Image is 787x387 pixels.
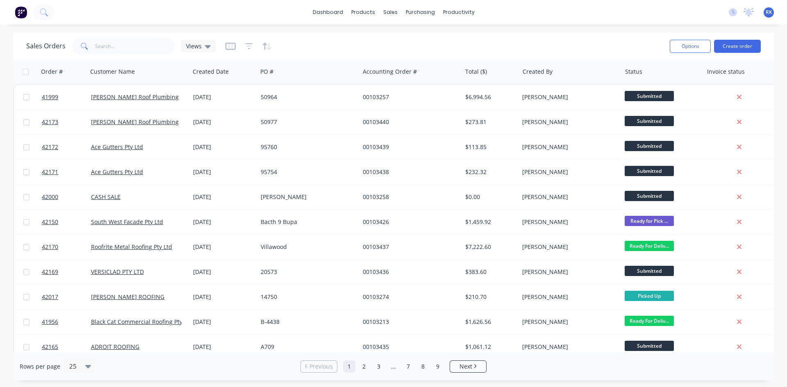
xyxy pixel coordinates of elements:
[522,193,613,201] div: [PERSON_NAME]
[465,68,487,76] div: Total ($)
[41,68,63,76] div: Order #
[309,6,347,18] a: dashboard
[301,362,337,371] a: Previous page
[465,93,513,101] div: $6,994.56
[42,318,58,326] span: 41956
[766,9,772,16] span: RK
[42,343,58,351] span: 42165
[522,93,613,101] div: [PERSON_NAME]
[402,360,414,373] a: Page 7
[465,118,513,126] div: $273.81
[42,243,58,251] span: 42170
[363,218,454,226] div: 00103426
[42,335,91,359] a: 42165
[261,268,352,276] div: 20573
[459,362,472,371] span: Next
[42,168,58,176] span: 42171
[714,40,761,53] button: Create order
[465,293,513,301] div: $210.70
[193,268,254,276] div: [DATE]
[522,293,613,301] div: [PERSON_NAME]
[363,343,454,351] div: 00103435
[193,318,254,326] div: [DATE]
[387,360,400,373] a: Jump forward
[42,185,91,209] a: 42000
[523,68,553,76] div: Created By
[91,193,121,201] a: CASH SALE
[42,193,58,201] span: 42000
[42,85,91,109] a: 41999
[42,268,58,276] span: 42169
[347,6,379,18] div: products
[625,166,674,176] span: Submitted
[193,343,254,351] div: [DATE]
[402,6,439,18] div: purchasing
[465,343,513,351] div: $1,061.12
[261,118,352,126] div: 50977
[625,141,674,151] span: Submitted
[261,293,352,301] div: 14750
[309,362,333,371] span: Previous
[417,360,429,373] a: Page 8
[42,93,58,101] span: 41999
[625,241,674,251] span: Ready For Deliv...
[91,243,172,251] a: Roofrite Metal Roofing Pty Ltd
[465,318,513,326] div: $1,626.56
[261,343,352,351] div: A709
[363,93,454,101] div: 00103257
[625,316,674,326] span: Ready For Deliv...
[363,143,454,151] div: 00103439
[15,6,27,18] img: Factory
[363,193,454,201] div: 00103258
[432,360,444,373] a: Page 9
[439,6,479,18] div: productivity
[670,40,711,53] button: Options
[42,218,58,226] span: 42150
[465,268,513,276] div: $383.60
[91,93,179,101] a: [PERSON_NAME] Roof Plumbing
[193,168,254,176] div: [DATE]
[20,362,60,371] span: Rows per page
[363,68,417,76] div: Accounting Order #
[625,266,674,276] span: Submitted
[193,218,254,226] div: [DATE]
[261,318,352,326] div: B-4438
[379,6,402,18] div: sales
[91,218,163,226] a: South West Facade Pty Ltd
[373,360,385,373] a: Page 3
[193,243,254,251] div: [DATE]
[343,360,355,373] a: Page 1 is your current page
[193,118,254,126] div: [DATE]
[625,291,674,301] span: Picked Up
[42,135,91,159] a: 42172
[42,260,91,284] a: 42169
[522,118,613,126] div: [PERSON_NAME]
[42,110,91,134] a: 42173
[42,310,91,334] a: 41956
[42,293,58,301] span: 42017
[91,293,164,301] a: [PERSON_NAME] ROOFING
[261,93,352,101] div: 50964
[363,243,454,251] div: 00103437
[522,318,613,326] div: [PERSON_NAME]
[193,293,254,301] div: [DATE]
[465,243,513,251] div: $7,222.60
[193,68,229,76] div: Created Date
[465,143,513,151] div: $113.85
[193,93,254,101] div: [DATE]
[91,343,139,351] a: ADROIT ROOFING
[465,168,513,176] div: $232.32
[625,91,674,101] span: Submitted
[91,118,179,126] a: [PERSON_NAME] Roof Plumbing
[193,193,254,201] div: [DATE]
[91,143,143,151] a: Ace Gutters Pty Ltd
[363,293,454,301] div: 00103274
[625,68,642,76] div: Status
[450,362,486,371] a: Next page
[261,218,352,226] div: Bacth 9 Bupa
[522,243,613,251] div: [PERSON_NAME]
[42,210,91,234] a: 42150
[707,68,745,76] div: Invoice status
[363,318,454,326] div: 00103213
[465,193,513,201] div: $0.00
